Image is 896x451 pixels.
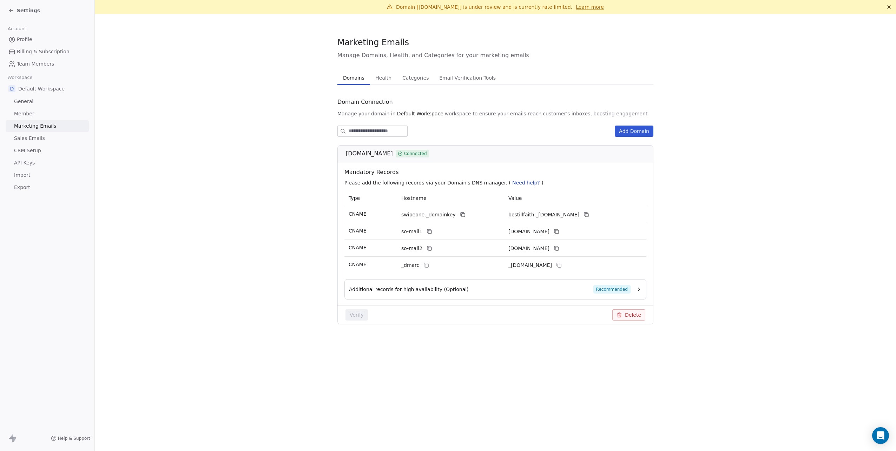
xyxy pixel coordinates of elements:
span: CNAME [349,245,367,250]
span: Import [14,171,30,179]
button: Add Domain [615,126,653,137]
span: D [8,85,15,92]
p: Please add the following records via your Domain's DNS manager. ( ) [344,179,649,186]
a: Help & Support [51,436,90,441]
p: Type [349,195,393,202]
span: CNAME [349,262,367,267]
a: Profile [6,34,89,45]
a: Learn more [576,4,604,11]
span: CNAME [349,211,367,217]
span: workspace to ensure your emails reach [445,110,542,117]
a: API Keys [6,157,89,169]
span: Hostname [401,195,427,201]
span: customer's inboxes, boosting engagement [543,110,647,117]
span: bestillfaith._domainkey.swipeone.email [508,211,579,218]
a: Settings [8,7,40,14]
span: Domain [[DOMAIN_NAME]] is under review and is currently rate limited. [396,4,572,10]
span: Billing & Subscription [17,48,70,55]
span: Domain Connection [337,98,393,106]
span: Export [14,184,30,191]
span: bestillfaith2.swipeone.email [508,245,549,252]
a: General [6,96,89,107]
span: Health [373,73,394,83]
span: Categories [400,73,431,83]
span: General [14,98,33,105]
button: Delete [612,309,645,321]
button: Verify [345,309,368,321]
div: Open Intercom Messenger [872,427,889,444]
span: Additional records for high availability (Optional) [349,286,469,293]
span: Sales Emails [14,135,45,142]
span: Need help? [512,180,540,186]
span: API Keys [14,159,35,167]
span: so-mail1 [401,228,422,235]
span: so-mail2 [401,245,422,252]
span: Workspace [5,72,35,83]
span: Member [14,110,34,117]
span: [DOMAIN_NAME] [346,149,393,158]
span: Recommended [593,285,631,294]
a: Member [6,108,89,120]
a: Marketing Emails [6,120,89,132]
a: Export [6,182,89,193]
span: _dmarc [401,262,419,269]
span: swipeone._domainkey [401,211,456,218]
button: Additional records for high availability (Optional)Recommended [349,285,642,294]
span: Default Workspace [397,110,443,117]
span: CNAME [349,228,367,234]
span: Manage Domains, Health, and Categories for your marketing emails [337,51,653,60]
span: Value [508,195,522,201]
span: CRM Setup [14,147,41,154]
span: Marketing Emails [337,37,409,48]
span: Mandatory Records [344,168,649,176]
span: Team Members [17,60,54,68]
span: Settings [17,7,40,14]
span: bestillfaith1.swipeone.email [508,228,549,235]
span: Marketing Emails [14,122,56,130]
span: Email Verification Tools [436,73,499,83]
a: Billing & Subscription [6,46,89,58]
span: _dmarc.swipeone.email [508,262,552,269]
span: Manage your domain in [337,110,396,117]
a: CRM Setup [6,145,89,156]
a: Sales Emails [6,133,89,144]
span: Connected [404,150,427,157]
span: Domains [340,73,367,83]
span: Profile [17,36,32,43]
span: Help & Support [58,436,90,441]
a: Import [6,169,89,181]
a: Team Members [6,58,89,70]
span: Account [5,23,29,34]
span: Default Workspace [18,85,65,92]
